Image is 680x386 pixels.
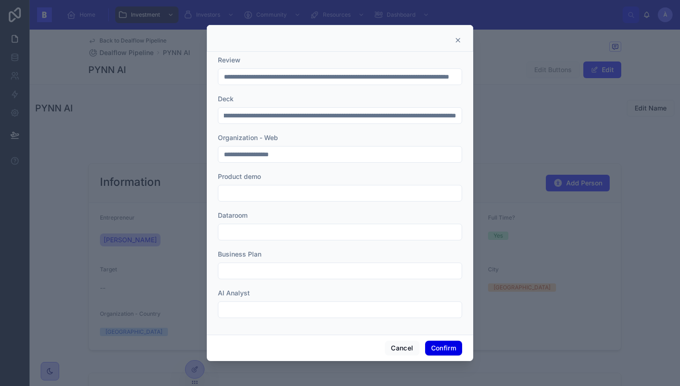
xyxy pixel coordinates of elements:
button: Confirm [425,341,462,355]
span: Business Plan [218,250,261,258]
span: Dataroom [218,211,247,219]
span: Organization - Web [218,134,278,141]
span: Product demo [218,172,261,180]
span: AI Analyst [218,289,250,297]
span: Review [218,56,241,64]
button: Cancel [385,341,419,355]
span: Deck [218,95,234,103]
